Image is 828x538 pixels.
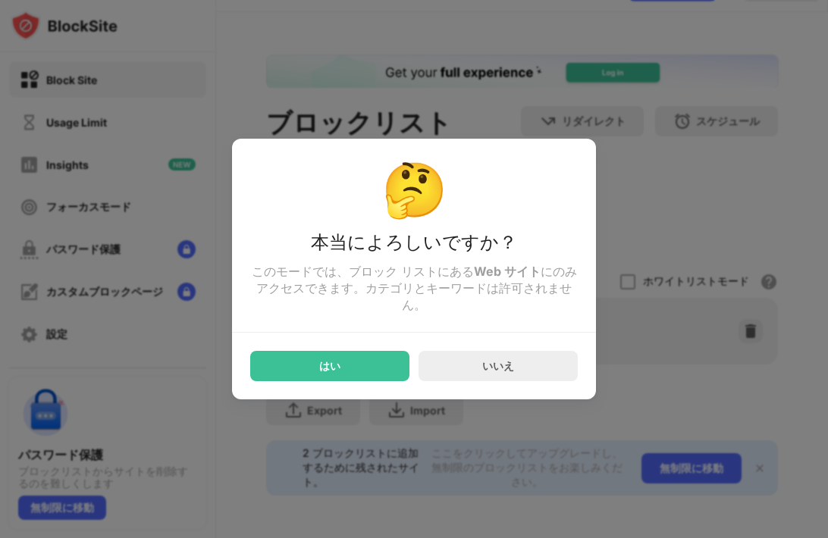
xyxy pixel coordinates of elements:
strong: Web サイト [474,264,541,279]
div: このモードでは、ブロック リストにある にのみアクセスできます。カテゴリとキーワードは許可されません。 [250,264,578,314]
div: 🤔 [250,157,578,221]
div: 本当によろしいですか？ [250,230,578,264]
div: はい [319,360,340,372]
div: いいえ [482,359,514,374]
